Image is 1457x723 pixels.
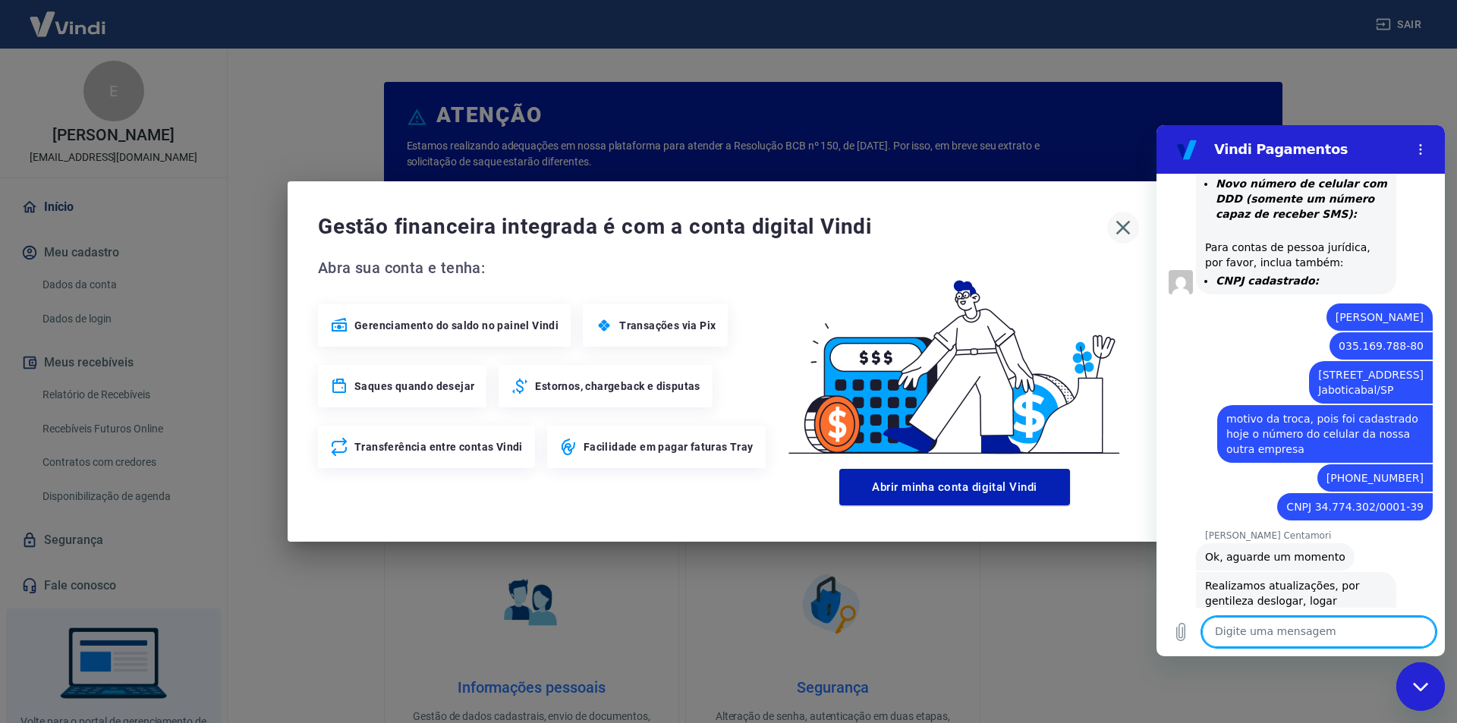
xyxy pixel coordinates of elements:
[770,256,1139,463] img: Good Billing
[354,439,523,454] span: Transferência entre contas Vindi
[619,318,716,333] span: Transações via Pix
[1396,662,1445,711] iframe: Botão para abrir a janela de mensagens, conversa em andamento
[354,318,559,333] span: Gerenciamento do saldo no painel Vindi
[318,256,770,280] span: Abra sua conta e tenha:
[1156,125,1445,656] iframe: Janela de mensagens
[318,212,1107,242] span: Gestão financeira integrada é com a conta digital Vindi
[839,469,1070,505] button: Abrir minha conta digital Vindi
[584,439,754,454] span: Facilidade em pagar faturas Tray
[535,379,700,394] span: Estornos, chargeback e disputas
[354,379,474,394] span: Saques quando desejar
